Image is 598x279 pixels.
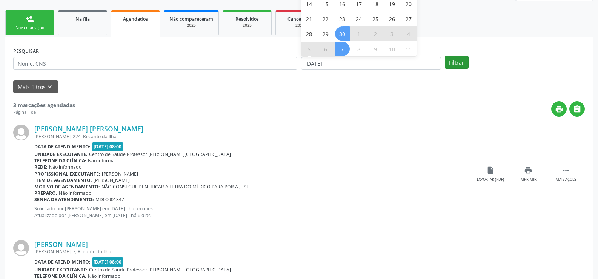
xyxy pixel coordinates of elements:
span: Setembro 26, 2025 [385,11,400,26]
b: Item de agendamento: [34,177,92,183]
span: Cancelados [287,16,313,22]
span: Outubro 11, 2025 [401,42,416,56]
div: Imprimir [520,177,537,182]
button:  [569,101,585,117]
span: Não informado [49,164,81,170]
span: Outubro 1, 2025 [352,26,366,41]
b: Data de atendimento: [34,143,91,150]
div: 2025 [169,23,213,28]
span: Setembro 30, 2025 [335,26,350,41]
b: Rede: [34,164,48,170]
strong: 3 marcações agendadas [13,102,75,109]
div: Página 1 de 1 [13,109,75,116]
b: Preparo: [34,190,57,196]
div: 2025 [281,23,319,28]
i:  [562,166,570,174]
b: Profissional executante: [34,171,100,177]
div: [PERSON_NAME], 7, Recanto da Ilha [34,248,472,255]
label: PESQUISAR [13,45,39,57]
span: [DATE] 08:00 [92,142,124,151]
i: insert_drive_file [486,166,495,174]
i: keyboard_arrow_down [46,83,54,91]
span: Setembro 28, 2025 [302,26,317,41]
div: Exportar (PDF) [477,177,504,182]
div: person_add [26,15,34,23]
button: Filtrar [445,56,469,69]
img: img [13,240,29,256]
span: Setembro 25, 2025 [368,11,383,26]
p: Solicitado por [PERSON_NAME] em [DATE] - há um mês Atualizado por [PERSON_NAME] em [DATE] - há 6 ... [34,205,472,218]
b: Unidade executante: [34,151,88,157]
span: Outubro 4, 2025 [401,26,416,41]
span: Setembro 22, 2025 [318,11,333,26]
b: Senha de atendimento: [34,196,94,203]
a: [PERSON_NAME] [34,240,88,248]
span: Outubro 6, 2025 [318,42,333,56]
div: 2025 [228,23,266,28]
span: Setembro 23, 2025 [335,11,350,26]
span: Centro de Saude Professor [PERSON_NAME][GEOGRAPHIC_DATA] [89,267,231,273]
span: Setembro 24, 2025 [352,11,366,26]
span: Agendados [123,16,148,22]
i: print [555,105,563,113]
b: Unidade executante: [34,267,88,273]
a: [PERSON_NAME] [PERSON_NAME] [34,125,143,133]
span: Não compareceram [169,16,213,22]
span: Outubro 10, 2025 [385,42,400,56]
span: Outubro 8, 2025 [352,42,366,56]
span: NÃO CONSEGUI IDENTIFICAR A LETRA DO MÉDICO PARA POR A JUST. [101,183,250,190]
span: [PERSON_NAME] [94,177,130,183]
span: MD00001347 [95,196,124,203]
span: [DATE] 08:00 [92,257,124,266]
input: Selecione um intervalo [301,57,441,70]
b: Telefone da clínica: [34,157,86,164]
i:  [573,105,581,113]
span: Outubro 7, 2025 [335,42,350,56]
span: Setembro 29, 2025 [318,26,333,41]
div: Mais ações [556,177,576,182]
b: Data de atendimento: [34,259,91,265]
span: Não informado [88,157,120,164]
span: Outubro 5, 2025 [302,42,317,56]
span: Outubro 9, 2025 [368,42,383,56]
input: Nome, CNS [13,57,297,70]
img: img [13,125,29,140]
span: Na fila [75,16,90,22]
span: Outubro 2, 2025 [368,26,383,41]
span: Setembro 27, 2025 [401,11,416,26]
span: Setembro 21, 2025 [302,11,317,26]
div: [PERSON_NAME], 224, Recanto da Ilha [34,133,472,140]
span: Outubro 3, 2025 [385,26,400,41]
button: print [551,101,567,117]
span: Centro de Saude Professor [PERSON_NAME][GEOGRAPHIC_DATA] [89,151,231,157]
b: Motivo de agendamento: [34,183,100,190]
span: Resolvidos [235,16,259,22]
button: Mais filtroskeyboard_arrow_down [13,80,58,94]
div: Nova marcação [11,25,49,31]
span: Não informado [59,190,91,196]
span: [PERSON_NAME] [102,171,138,177]
i: print [524,166,532,174]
